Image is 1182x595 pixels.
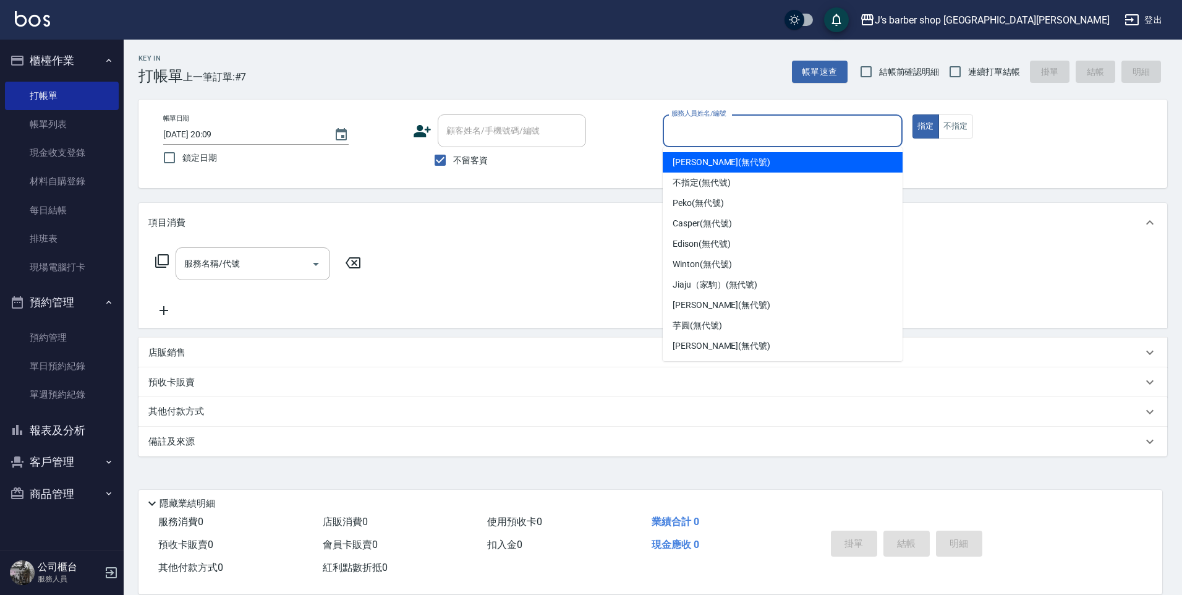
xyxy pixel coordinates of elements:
span: 會員卡販賣 0 [323,539,378,550]
span: Winton (無代號) [673,258,731,271]
div: 店販銷售 [138,338,1167,367]
button: 客戶管理 [5,446,119,478]
span: 其他付款方式 0 [158,562,223,573]
button: 不指定 [938,114,973,139]
span: [PERSON_NAME] (無代號) [673,340,770,353]
button: 櫃檯作業 [5,45,119,77]
button: J’s barber shop [GEOGRAPHIC_DATA][PERSON_NAME] [855,7,1115,33]
a: 預約管理 [5,323,119,352]
span: Peko (無代號) [673,197,724,210]
span: 現金應收 0 [652,539,699,550]
div: 項目消費 [138,203,1167,242]
p: 其他付款方式 [148,405,210,419]
a: 每日結帳 [5,196,119,225]
button: Open [306,254,326,274]
button: Choose date, selected date is 2025-08-15 [326,120,356,150]
span: 業績合計 0 [652,516,699,528]
span: 預收卡販賣 0 [158,539,213,550]
span: 使用預收卡 0 [487,516,542,528]
a: 現場電腦打卡 [5,253,119,281]
div: 其他付款方式 [138,397,1167,427]
h3: 打帳單 [138,67,183,85]
p: 項目消費 [148,216,185,229]
img: Logo [15,11,50,27]
span: 結帳前確認明細 [879,66,940,79]
span: 鎖定日期 [182,152,217,165]
p: 備註及來源 [148,435,195,448]
button: 指定 [912,114,939,139]
span: Casper (無代號) [673,217,731,230]
a: 單週預約紀錄 [5,380,119,409]
button: 報表及分析 [5,414,119,447]
span: 不留客資 [453,154,488,167]
label: 服務人員姓名/編號 [671,109,726,118]
h2: Key In [138,54,183,62]
button: 帳單速查 [792,61,848,83]
a: 單日預約紀錄 [5,352,119,380]
button: save [824,7,849,32]
span: Edison (無代號) [673,238,730,250]
h5: 公司櫃台 [38,561,101,573]
a: 材料自購登錄 [5,167,119,195]
button: 商品管理 [5,478,119,510]
p: 預收卡販賣 [148,376,195,389]
a: 排班表 [5,225,119,253]
span: [PERSON_NAME] (無代號) [673,299,770,312]
span: Jiaju（家駒） (無代號) [673,278,757,291]
img: Person [10,560,35,585]
p: 服務人員 [38,573,101,584]
button: 預約管理 [5,286,119,319]
a: 打帳單 [5,82,119,110]
div: 預收卡販賣 [138,367,1167,397]
span: 紅利點數折抵 0 [323,562,388,573]
label: 帳單日期 [163,114,189,123]
div: J’s barber shop [GEOGRAPHIC_DATA][PERSON_NAME] [875,12,1110,28]
span: 上一筆訂單:#7 [183,69,247,85]
div: 備註及來源 [138,427,1167,456]
span: 店販消費 0 [323,516,368,528]
span: 服務消費 0 [158,516,203,528]
span: 不指定 (無代號) [673,176,731,189]
span: [PERSON_NAME] (無代號) [673,156,770,169]
input: YYYY/MM/DD hh:mm [163,124,321,145]
span: 扣入金 0 [487,539,522,550]
p: 店販銷售 [148,346,185,359]
span: 芋圓 (無代號) [673,319,722,332]
button: 登出 [1120,9,1167,32]
span: 連續打單結帳 [968,66,1020,79]
p: 隱藏業績明細 [159,497,215,510]
a: 帳單列表 [5,110,119,139]
a: 現金收支登錄 [5,139,119,167]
